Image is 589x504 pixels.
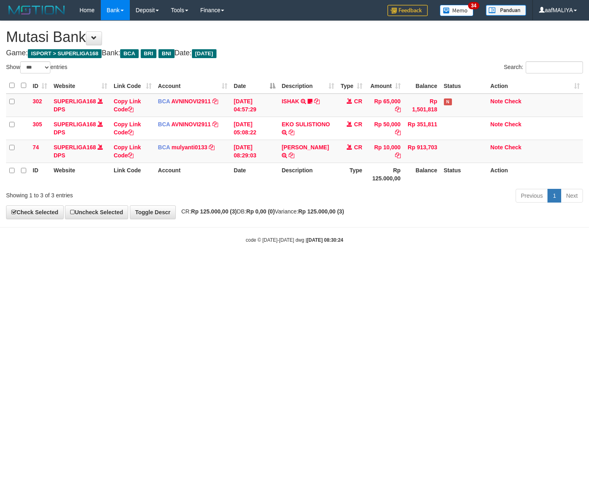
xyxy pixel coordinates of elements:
a: Check [504,144,521,151]
th: Date [231,163,279,186]
span: CR [354,121,362,128]
th: Rp 125.000,00 [366,163,404,186]
span: BCA [158,98,170,105]
td: DPS [50,94,110,117]
a: Note [490,121,503,128]
span: ISPORT > SUPERLIGA168 [28,49,102,58]
th: Account [155,163,231,186]
th: Date: activate to sort column descending [231,78,279,94]
a: SUPERLIGA168 [54,98,96,105]
strong: Rp 125.000,00 (3) [298,208,344,215]
td: Rp 913,703 [404,140,441,163]
a: Copy ISHAK to clipboard [314,98,320,105]
span: BRI [141,49,156,58]
a: Copy DAVID LUKAS to clipboard [289,152,294,159]
a: EKO SULISTIONO [282,121,330,128]
th: Type: activate to sort column ascending [337,78,366,94]
a: AVNINOVI2911 [171,121,211,128]
span: [DATE] [192,49,216,58]
th: Link Code: activate to sort column ascending [110,78,155,94]
span: 302 [33,98,42,105]
th: Account: activate to sort column ascending [155,78,231,94]
td: Rp 1,501,818 [404,94,441,117]
a: ISHAK [282,98,300,105]
a: Uncheck Selected [65,205,128,219]
th: Balance [404,163,441,186]
a: Check [504,121,521,128]
a: mulyanti0133 [172,144,208,151]
a: Copy mulyanti0133 to clipboard [209,144,214,151]
td: [DATE] 04:57:29 [231,94,279,117]
a: SUPERLIGA168 [54,121,96,128]
label: Search: [504,61,583,73]
td: DPS [50,117,110,140]
th: ID [29,163,50,186]
h4: Game: Bank: Date: [6,49,583,57]
span: BCA [158,144,170,151]
th: Amount: activate to sort column ascending [366,78,404,94]
th: Description [279,163,337,186]
small: code © [DATE]-[DATE] dwg | [246,237,343,243]
img: Feedback.jpg [387,5,428,16]
strong: Rp 125.000,00 (3) [191,208,237,215]
a: Copy AVNINOVI2911 to clipboard [212,98,218,105]
th: Type [337,163,366,186]
a: Note [490,144,503,151]
span: BCA [120,49,138,58]
td: Rp 10,000 [366,140,404,163]
a: Previous [516,189,548,203]
a: Copy Rp 10,000 to clipboard [395,152,401,159]
h1: Mutasi Bank [6,29,583,45]
span: BNI [158,49,174,58]
a: [PERSON_NAME] [282,144,329,151]
th: Website: activate to sort column ascending [50,78,110,94]
span: CR [354,98,362,105]
span: BCA [158,121,170,128]
a: SUPERLIGA168 [54,144,96,151]
span: 34 [468,2,479,9]
th: Action: activate to sort column ascending [487,78,583,94]
a: Check [504,98,521,105]
div: Showing 1 to 3 of 3 entries [6,188,239,199]
a: Next [561,189,583,203]
a: 1 [547,189,561,203]
a: Copy Link Code [114,98,141,113]
input: Search: [526,61,583,73]
td: Rp 65,000 [366,94,404,117]
a: Copy AVNINOVI2911 to clipboard [212,121,218,128]
th: Link Code [110,163,155,186]
span: CR [354,144,362,151]
span: CR: DB: Variance: [177,208,344,215]
img: panduan.png [486,5,526,16]
strong: [DATE] 08:30:24 [307,237,343,243]
span: Has Note [444,98,452,105]
td: [DATE] 08:29:03 [231,140,279,163]
td: [DATE] 05:08:22 [231,117,279,140]
a: Note [490,98,503,105]
a: Copy Rp 50,000 to clipboard [395,129,401,136]
th: Balance [404,78,441,94]
th: Status [441,78,487,94]
th: Description: activate to sort column ascending [279,78,337,94]
th: Status [441,163,487,186]
img: Button%20Memo.svg [440,5,474,16]
label: Show entries [6,61,67,73]
th: ID: activate to sort column ascending [29,78,50,94]
a: AVNINOVI2911 [171,98,211,105]
th: Action [487,163,583,186]
strong: Rp 0,00 (0) [246,208,275,215]
span: 305 [33,121,42,128]
a: Copy Link Code [114,121,141,136]
th: Website [50,163,110,186]
a: Copy EKO SULISTIONO to clipboard [289,129,294,136]
span: 74 [33,144,39,151]
select: Showentries [20,61,50,73]
a: Copy Rp 65,000 to clipboard [395,106,401,113]
a: Check Selected [6,205,64,219]
a: Toggle Descr [130,205,176,219]
td: Rp 50,000 [366,117,404,140]
td: Rp 351,811 [404,117,441,140]
img: MOTION_logo.png [6,4,67,16]
td: DPS [50,140,110,163]
a: Copy Link Code [114,144,141,159]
